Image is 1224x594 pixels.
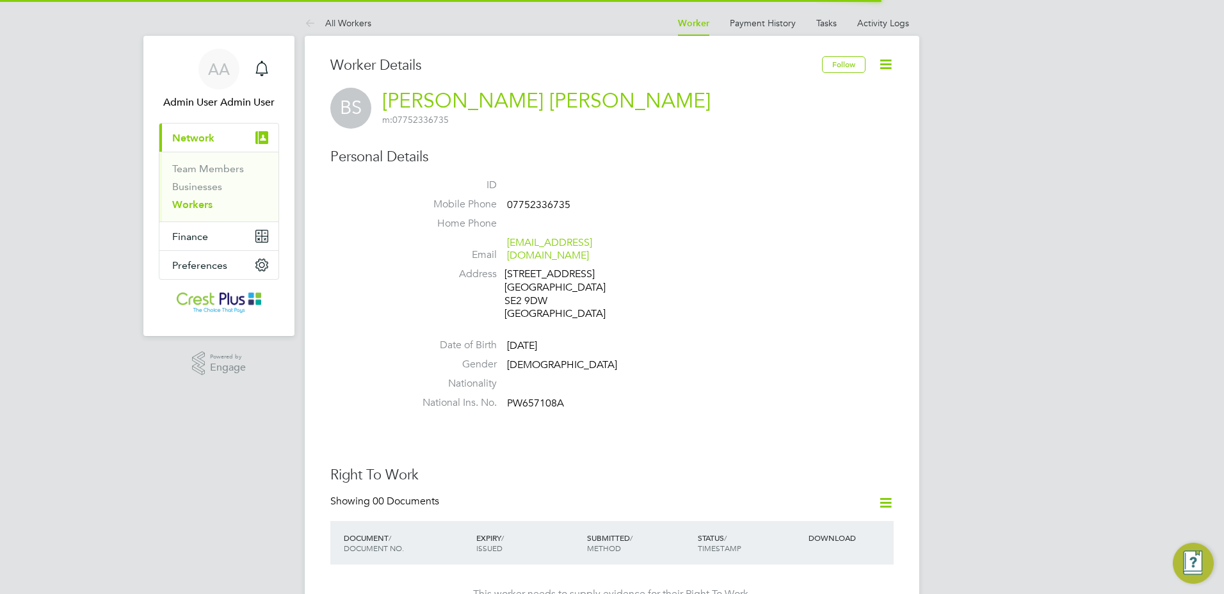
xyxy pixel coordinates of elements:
a: Worker [678,18,709,29]
button: Preferences [159,251,278,279]
span: ISSUED [476,543,503,553]
a: AAAdmin User Admin User [159,49,279,110]
span: 07752336735 [507,198,570,211]
a: All Workers [305,17,371,29]
span: Finance [172,230,208,243]
label: Nationality [407,377,497,390]
span: / [389,533,391,543]
a: Tasks [816,17,837,29]
span: [DATE] [507,339,537,352]
img: crestplusoperations-logo-retina.png [177,293,262,313]
span: / [724,533,727,543]
button: Follow [822,56,866,73]
label: Gender [407,358,497,371]
span: BS [330,88,371,129]
label: Home Phone [407,217,497,230]
span: Engage [210,362,246,373]
span: Admin User Admin User [159,95,279,110]
span: / [501,533,504,543]
label: Email [407,248,497,262]
div: EXPIRY [473,526,584,559]
a: Payment History [730,17,796,29]
span: AA [208,61,230,77]
label: Date of Birth [407,339,497,352]
a: [PERSON_NAME] [PERSON_NAME] [382,88,711,113]
label: Mobile Phone [407,198,497,211]
span: 07752336735 [382,114,449,125]
span: 00 Documents [373,495,439,508]
a: Businesses [172,181,222,193]
div: DOWNLOAD [805,526,894,549]
span: METHOD [587,543,621,553]
div: SUBMITTED [584,526,695,559]
a: Team Members [172,163,244,175]
span: [DEMOGRAPHIC_DATA] [507,358,617,371]
a: Activity Logs [857,17,909,29]
nav: Main navigation [143,36,294,336]
h3: Worker Details [330,56,822,75]
label: ID [407,179,497,192]
div: STATUS [695,526,805,559]
button: Finance [159,222,278,250]
span: TIMESTAMP [698,543,741,553]
label: National Ins. No. [407,396,497,410]
button: Network [159,124,278,152]
a: Workers [172,198,213,211]
a: Powered byEngage [192,351,246,376]
span: Preferences [172,259,227,271]
h3: Personal Details [330,148,894,166]
label: Address [407,268,497,281]
div: Showing [330,495,442,508]
span: Network [172,132,214,144]
span: DOCUMENT NO. [344,543,404,553]
span: m: [382,114,392,125]
div: DOCUMENT [341,526,473,559]
a: [EMAIL_ADDRESS][DOMAIN_NAME] [507,236,592,262]
span: PW657108A [507,397,564,410]
span: / [630,533,632,543]
a: Go to home page [159,293,279,313]
h3: Right To Work [330,466,894,485]
div: Network [159,152,278,221]
button: Engage Resource Center [1173,543,1214,584]
span: Powered by [210,351,246,362]
div: [STREET_ADDRESS] [GEOGRAPHIC_DATA] SE2 9DW [GEOGRAPHIC_DATA] [504,268,626,321]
